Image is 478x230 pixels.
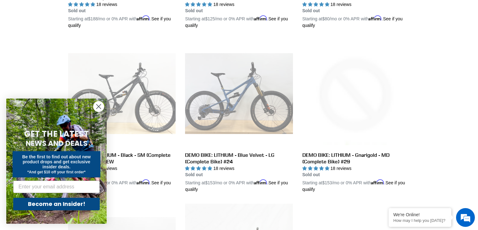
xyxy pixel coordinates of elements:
button: Close dialog [93,101,104,112]
div: We're Online! [393,212,447,217]
input: Enter your email address [13,181,100,193]
span: NEWS AND DEALS [26,138,88,148]
span: *And get $10 off your first order* [27,170,85,174]
button: Become an Insider! [13,198,100,210]
span: GET THE LATEST [24,128,89,140]
span: Be the first to find out about new product drops and get exclusive insider deals. [22,154,91,169]
p: How may I help you today? [393,218,447,223]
